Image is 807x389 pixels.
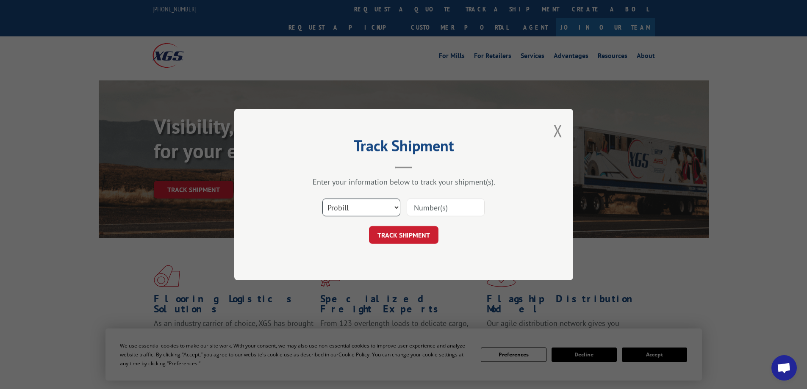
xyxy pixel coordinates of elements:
[277,140,531,156] h2: Track Shipment
[553,119,563,142] button: Close modal
[369,226,438,244] button: TRACK SHIPMENT
[277,177,531,187] div: Enter your information below to track your shipment(s).
[771,355,797,381] div: Open chat
[407,199,485,216] input: Number(s)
